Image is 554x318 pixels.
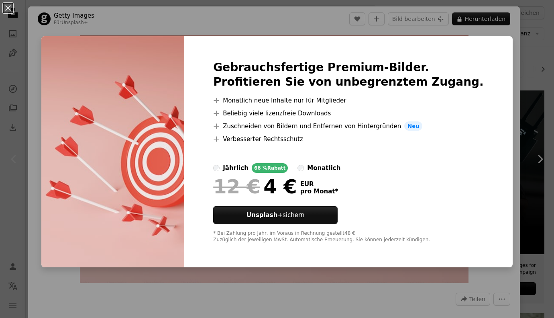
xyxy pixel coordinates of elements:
span: pro Monat * [300,188,338,195]
li: Verbesserter Rechtsschutz [213,134,484,144]
li: Monatlich neue Inhalte nur für Mitglieder [213,96,484,105]
div: 66 % Rabatt [252,163,288,173]
div: * Bei Zahlung pro Jahr, im Voraus in Rechnung gestellt 48 € Zuzüglich der jeweiligen MwSt. Automa... [213,230,484,243]
span: Neu [404,121,422,131]
div: monatlich [307,163,340,173]
button: Unsplash+sichern [213,206,338,224]
input: monatlich [297,165,304,171]
span: EUR [300,181,338,188]
img: premium_photo-1682309772037-8da49abb2b84 [41,36,184,268]
span: 12 € [213,176,260,197]
input: jährlich66 %Rabatt [213,165,220,171]
div: jährlich [223,163,248,173]
div: 4 € [213,176,297,197]
strong: Unsplash+ [246,211,283,219]
h2: Gebrauchsfertige Premium-Bilder. Profitieren Sie von unbegrenztem Zugang. [213,60,484,89]
li: Beliebig viele lizenzfreie Downloads [213,109,484,118]
li: Zuschneiden von Bildern und Entfernen von Hintergründen [213,121,484,131]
